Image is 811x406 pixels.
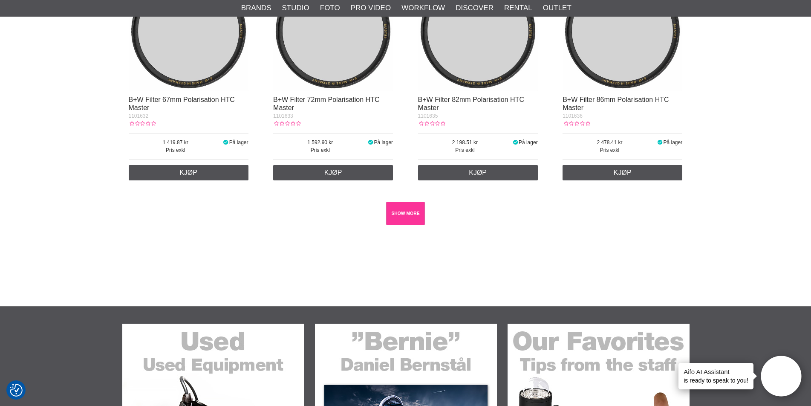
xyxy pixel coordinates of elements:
a: B+W Filter 67mm Polarisation HTC Master [129,96,235,111]
a: Kjøp [418,165,538,180]
div: Kundevurdering: 0 [273,120,300,128]
a: B+W Filter 82mm Polarisation HTC Master [418,96,524,111]
h4: Aifo AI Assistant [684,367,748,376]
a: B+W Filter 72mm Polarisation HTC Master [273,96,379,111]
span: Pris exkl [563,146,657,154]
a: Outlet [543,3,571,14]
span: 1 419.87 [129,139,223,146]
span: På lager [374,139,393,145]
a: Kjøp [129,165,248,180]
i: På lager [657,139,664,145]
a: B+W Filter 86mm Polarisation HTC Master [563,96,669,111]
a: Kjøp [273,165,393,180]
span: På lager [519,139,538,145]
a: Discover [456,3,494,14]
a: Kjøp [563,165,682,180]
div: Kundevurdering: 0 [563,120,590,128]
button: Samtykkepreferanser [10,383,23,398]
a: Studio [282,3,309,14]
div: is ready to speak to you! [678,363,753,389]
i: På lager [222,139,229,145]
span: Pris exkl [273,146,367,154]
span: 1101632 [129,113,149,119]
span: 1101633 [273,113,293,119]
a: Pro Video [351,3,391,14]
a: Brands [241,3,271,14]
img: Revisit consent button [10,384,23,397]
i: På lager [512,139,519,145]
a: Workflow [401,3,445,14]
span: Pris exkl [418,146,512,154]
span: 1101636 [563,113,583,119]
span: På lager [663,139,682,145]
span: 2 478.41 [563,139,657,146]
div: Kundevurdering: 0 [418,120,445,128]
a: Rental [504,3,532,14]
span: 2 198.51 [418,139,512,146]
div: Kundevurdering: 0 [129,120,156,128]
i: På lager [367,139,374,145]
span: Pris exkl [129,146,223,154]
a: Foto [320,3,340,14]
span: På lager [229,139,248,145]
a: SHOW MORE [386,202,425,225]
span: 1101635 [418,113,438,119]
span: 1 592.90 [273,139,367,146]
